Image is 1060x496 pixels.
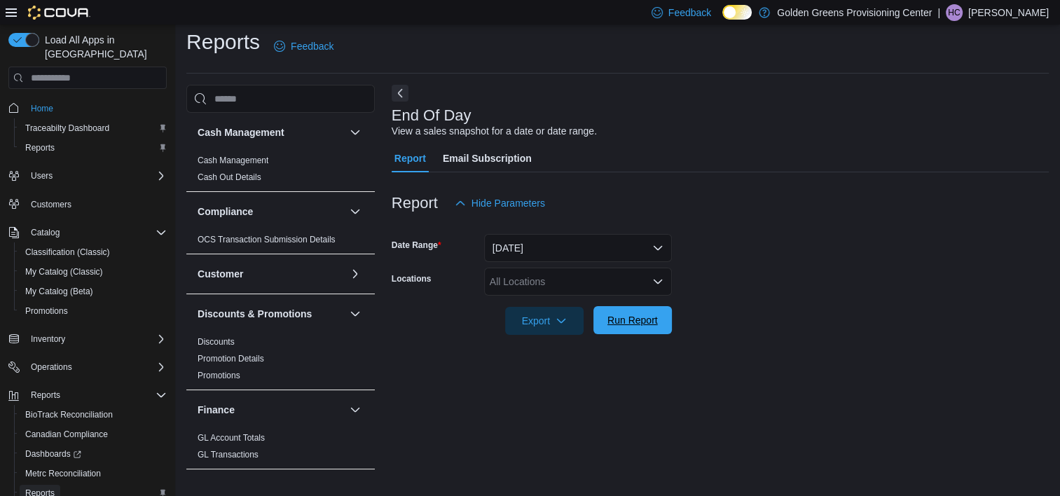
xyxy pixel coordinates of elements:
button: Catalog [3,223,172,242]
h1: Reports [186,28,260,56]
button: Operations [3,357,172,377]
a: GL Account Totals [198,433,265,443]
span: Load All Apps in [GEOGRAPHIC_DATA] [39,33,167,61]
span: BioTrack Reconciliation [20,406,167,423]
a: Discounts [198,337,235,347]
span: My Catalog (Beta) [20,283,167,300]
span: Run Report [607,313,658,327]
button: Inventory [3,329,172,349]
span: My Catalog (Beta) [25,286,93,297]
span: Discounts [198,336,235,347]
span: Email Subscription [443,144,532,172]
span: Promotions [25,305,68,317]
span: Reports [25,387,167,404]
span: My Catalog (Classic) [20,263,167,280]
button: My Catalog (Classic) [14,262,172,282]
span: Traceabilty Dashboard [20,120,167,137]
a: Feedback [268,32,339,60]
button: Classification (Classic) [14,242,172,262]
div: Discounts & Promotions [186,333,375,390]
span: Cash Management [198,155,268,166]
a: Dashboards [20,446,87,462]
a: Metrc Reconciliation [20,465,106,482]
a: Cash Out Details [198,172,261,182]
h3: Cash Management [198,125,284,139]
label: Date Range [392,240,441,251]
h3: Customer [198,267,243,281]
span: Customers [25,195,167,213]
span: Promotion Details [198,353,264,364]
button: Customers [3,194,172,214]
a: My Catalog (Beta) [20,283,99,300]
span: Canadian Compliance [20,426,167,443]
h3: End Of Day [392,107,472,124]
button: Export [505,307,584,335]
div: View a sales snapshot for a date or date range. [392,124,597,139]
button: Operations [25,359,78,376]
button: Open list of options [652,276,663,287]
button: Promotions [14,301,172,321]
div: Finance [186,429,375,469]
button: Catalog [25,224,65,241]
a: Promotion Details [198,354,264,364]
span: Classification (Classic) [20,244,167,261]
span: Operations [31,361,72,373]
span: HC [948,4,960,21]
span: Feedback [291,39,333,53]
div: Compliance [186,231,375,254]
button: Reports [14,138,172,158]
span: Dashboards [20,446,167,462]
h3: Compliance [198,205,253,219]
button: Compliance [198,205,344,219]
button: Finance [347,401,364,418]
a: Cash Management [198,156,268,165]
button: Reports [3,385,172,405]
button: Cash Management [198,125,344,139]
span: My Catalog (Classic) [25,266,103,277]
span: Promotions [20,303,167,319]
span: BioTrack Reconciliation [25,409,113,420]
a: Classification (Classic) [20,244,116,261]
span: Metrc Reconciliation [20,465,167,482]
span: Catalog [31,227,60,238]
label: Locations [392,273,432,284]
h3: Inventory [198,482,242,496]
button: [DATE] [484,234,672,262]
span: Home [31,103,53,114]
span: Inventory [25,331,167,347]
button: Traceabilty Dashboard [14,118,172,138]
h3: Report [392,195,438,212]
button: Run Report [593,306,672,334]
a: Traceabilty Dashboard [20,120,115,137]
button: BioTrack Reconciliation [14,405,172,425]
span: Users [31,170,53,181]
span: Hide Parameters [472,196,545,210]
span: Canadian Compliance [25,429,108,440]
h3: Discounts & Promotions [198,307,312,321]
span: Reports [25,142,55,153]
span: Reports [20,139,167,156]
button: Hide Parameters [449,189,551,217]
button: Users [25,167,58,184]
button: My Catalog (Beta) [14,282,172,301]
span: Report [394,144,426,172]
img: Cova [28,6,90,20]
button: Customer [347,266,364,282]
a: OCS Transaction Submission Details [198,235,336,244]
button: Customer [198,267,344,281]
span: Promotions [198,370,240,381]
h3: Finance [198,403,235,417]
span: Feedback [668,6,711,20]
button: Canadian Compliance [14,425,172,444]
span: Traceabilty Dashboard [25,123,109,134]
div: Cash Management [186,152,375,191]
a: Customers [25,196,77,213]
button: Users [3,166,172,186]
span: Metrc Reconciliation [25,468,101,479]
span: Users [25,167,167,184]
span: Export [514,307,575,335]
span: Cash Out Details [198,172,261,183]
span: Operations [25,359,167,376]
button: Finance [198,403,344,417]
